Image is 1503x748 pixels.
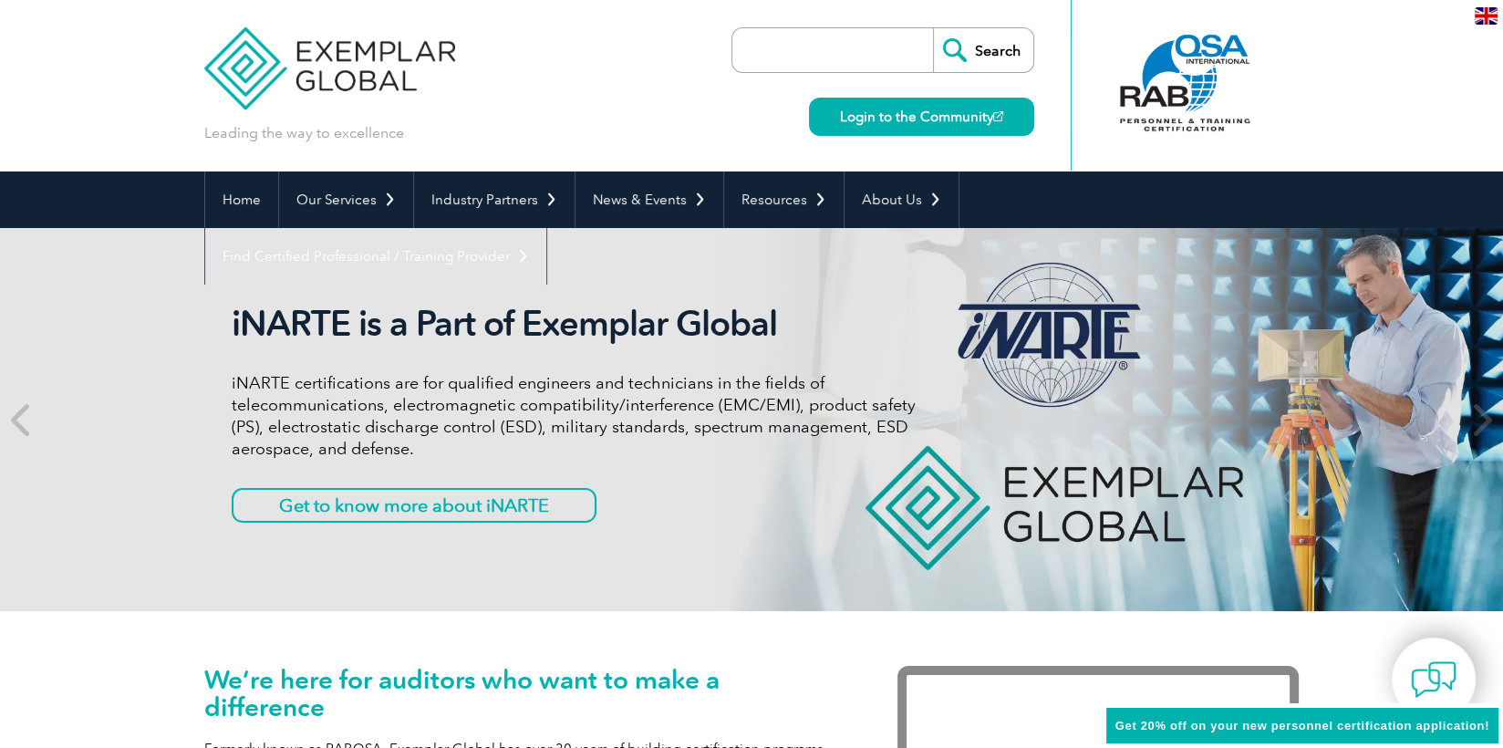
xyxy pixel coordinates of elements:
[1411,657,1456,702] img: contact-chat.png
[205,171,278,228] a: Home
[993,111,1003,121] img: open_square.png
[1115,719,1489,732] span: Get 20% off on your new personnel certification application!
[204,666,843,721] h1: We’re here for auditors who want to make a difference
[933,28,1033,72] input: Search
[232,303,916,345] h2: iNARTE is a Part of Exemplar Global
[845,171,959,228] a: About Us
[575,171,723,228] a: News & Events
[724,171,844,228] a: Resources
[414,171,575,228] a: Industry Partners
[809,98,1034,136] a: Login to the Community
[205,228,546,285] a: Find Certified Professional / Training Provider
[204,123,404,143] p: Leading the way to excellence
[1475,7,1498,25] img: en
[232,488,596,523] a: Get to know more about iNARTE
[232,372,916,460] p: iNARTE certifications are for qualified engineers and technicians in the fields of telecommunicat...
[279,171,413,228] a: Our Services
